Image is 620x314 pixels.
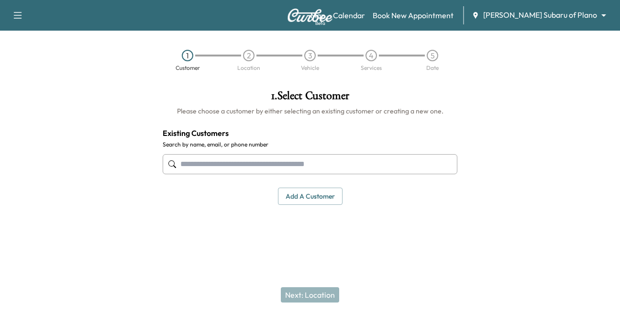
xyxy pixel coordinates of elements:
[301,65,319,71] div: Vehicle
[163,127,457,139] h4: Existing Customers
[361,65,382,71] div: Services
[182,50,193,61] div: 1
[373,10,454,21] a: Book New Appointment
[237,65,260,71] div: Location
[243,50,255,61] div: 2
[310,10,325,21] a: MapBeta
[163,106,457,116] h6: Please choose a customer by either selecting an existing customer or creating a new one.
[176,65,200,71] div: Customer
[315,20,325,27] div: Beta
[426,65,439,71] div: Date
[163,90,457,106] h1: 1 . Select Customer
[287,9,333,22] img: Curbee Logo
[163,141,457,148] label: Search by name, email, or phone number
[483,10,597,21] span: [PERSON_NAME] Subaru of Plano
[333,10,365,21] a: Calendar
[427,50,438,61] div: 5
[278,188,343,205] button: Add a customer
[304,50,316,61] div: 3
[365,50,377,61] div: 4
